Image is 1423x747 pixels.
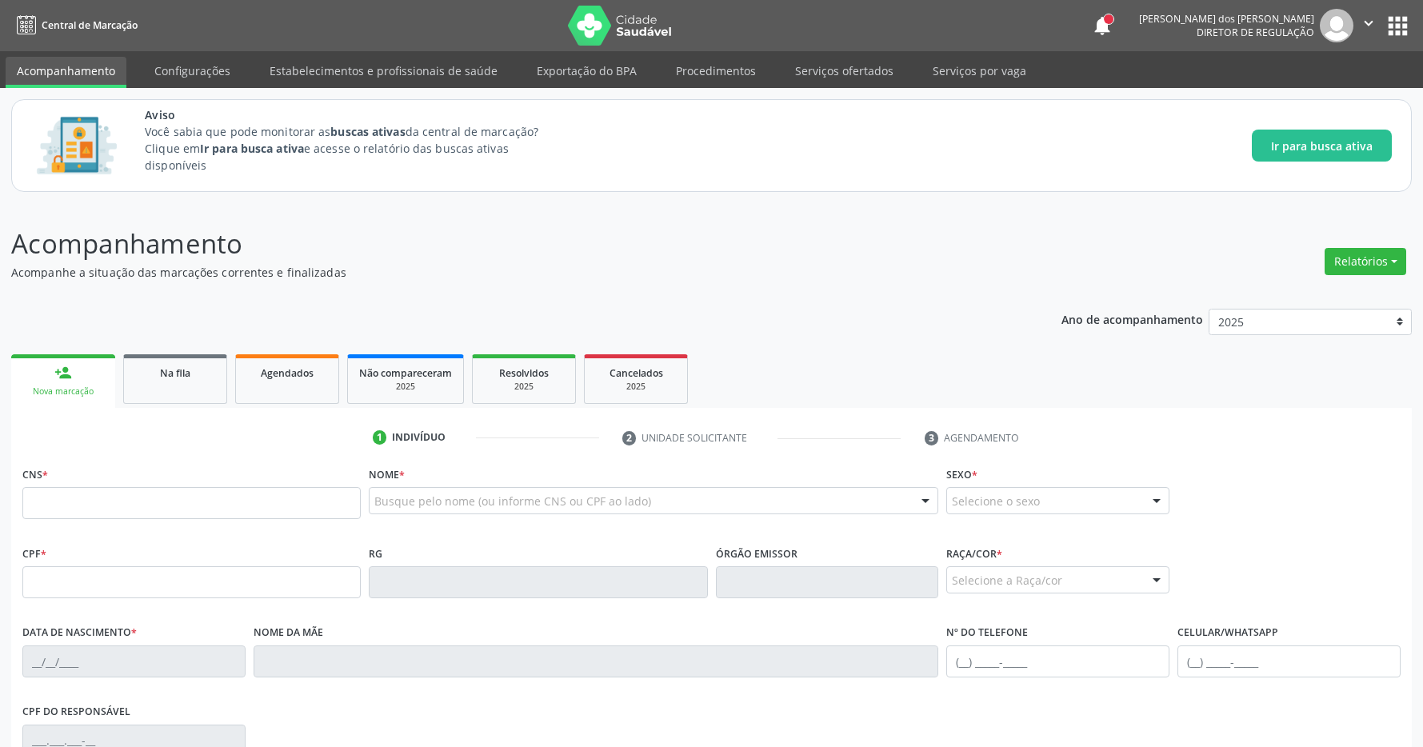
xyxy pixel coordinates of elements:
[952,493,1040,509] span: Selecione o sexo
[1177,645,1401,677] input: (__) _____-_____
[1252,130,1392,162] button: Ir para busca ativa
[22,645,246,677] input: __/__/____
[369,462,405,487] label: Nome
[921,57,1037,85] a: Serviços por vaga
[610,366,663,380] span: Cancelados
[946,462,977,487] label: Sexo
[392,430,446,445] div: Indivíduo
[11,224,992,264] p: Acompanhamento
[145,123,568,174] p: Você sabia que pode monitorar as da central de marcação? Clique em e acesse o relatório das busca...
[1325,248,1406,275] button: Relatórios
[359,366,452,380] span: Não compareceram
[369,541,382,566] label: RG
[22,385,104,397] div: Nova marcação
[22,462,48,487] label: CNS
[22,541,46,566] label: CPF
[11,12,138,38] a: Central de Marcação
[946,645,1169,677] input: (__) _____-_____
[952,572,1062,589] span: Selecione a Raça/cor
[526,57,648,85] a: Exportação do BPA
[54,364,72,381] div: person_add
[160,366,190,380] span: Na fila
[499,366,549,380] span: Resolvidos
[1360,14,1377,32] i: 
[6,57,126,88] a: Acompanhamento
[1139,12,1314,26] div: [PERSON_NAME] dos [PERSON_NAME]
[596,381,676,393] div: 2025
[1091,14,1113,37] button: notifications
[22,700,130,725] label: CPF do responsável
[373,430,387,445] div: 1
[1320,9,1353,42] img: img
[784,57,905,85] a: Serviços ofertados
[484,381,564,393] div: 2025
[330,124,405,139] strong: buscas ativas
[22,621,137,645] label: Data de nascimento
[946,621,1028,645] label: Nº do Telefone
[1384,12,1412,40] button: apps
[1353,9,1384,42] button: 
[145,106,568,123] span: Aviso
[716,541,797,566] label: Órgão emissor
[254,621,323,645] label: Nome da mãe
[258,57,509,85] a: Estabelecimentos e profissionais de saúde
[11,264,992,281] p: Acompanhe a situação das marcações correntes e finalizadas
[143,57,242,85] a: Configurações
[261,366,314,380] span: Agendados
[946,541,1002,566] label: Raça/cor
[1197,26,1314,39] span: Diretor de regulação
[42,18,138,32] span: Central de Marcação
[1271,138,1373,154] span: Ir para busca ativa
[1177,621,1278,645] label: Celular/WhatsApp
[200,141,304,156] strong: Ir para busca ativa
[1061,309,1203,329] p: Ano de acompanhamento
[31,110,122,182] img: Imagem de CalloutCard
[359,381,452,393] div: 2025
[665,57,767,85] a: Procedimentos
[374,493,651,509] span: Busque pelo nome (ou informe CNS ou CPF ao lado)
